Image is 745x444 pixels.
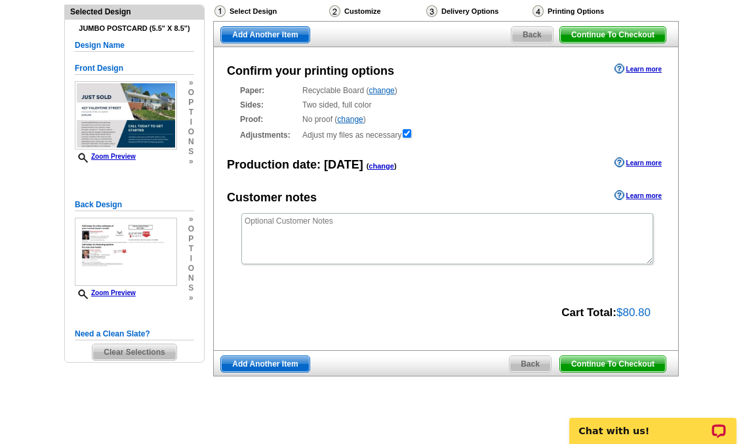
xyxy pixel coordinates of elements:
a: Add Another Item [220,355,310,373]
span: Continue To Checkout [560,356,666,372]
span: t [188,244,194,254]
span: Back [510,356,551,372]
span: [DATE] [324,158,363,171]
strong: Paper: [240,85,298,96]
img: small-thumb.jpg [75,218,177,286]
span: i [188,117,194,127]
span: » [188,157,194,167]
a: Back [509,355,552,373]
span: t [188,108,194,117]
div: Recyclable Board ( ) [240,85,652,96]
span: Add Another Item [221,356,309,372]
span: o [188,224,194,234]
span: » [188,214,194,224]
span: Continue To Checkout [560,27,666,43]
span: n [188,137,194,147]
span: $80.80 [616,306,651,319]
h5: Need a Clean Slate? [75,328,194,340]
span: p [188,98,194,108]
span: o [188,88,194,98]
div: Confirm your printing options [227,62,394,80]
strong: Proof: [240,113,298,125]
a: change [369,162,394,170]
a: Add Another Item [220,26,310,43]
span: o [188,127,194,137]
div: Customer notes [227,189,317,207]
img: Customize [329,5,340,17]
h5: Design Name [75,39,194,52]
span: o [188,264,194,273]
span: i [188,254,194,264]
span: p [188,234,194,244]
span: s [188,283,194,293]
a: change [337,115,363,124]
strong: Cart Total: [561,306,616,319]
div: Selected Design [65,5,204,18]
span: » [188,293,194,303]
span: ( ) [367,162,397,170]
img: Delivery Options [426,5,437,17]
img: Select Design [214,5,226,17]
a: Learn more [614,157,662,168]
div: Printing Options [531,5,646,21]
img: small-thumb.jpg [75,81,177,150]
div: Production date: [227,156,397,174]
strong: Adjustments: [240,129,298,141]
div: Delivery Options [425,5,531,21]
span: s [188,147,194,157]
a: Back [511,26,554,43]
span: n [188,273,194,283]
h5: Back Design [75,199,194,211]
div: Adjust my files as necessary [240,128,652,141]
div: Two sided, full color [240,99,652,111]
div: Select Design [213,5,328,21]
div: Customize [328,5,425,18]
a: Zoom Preview [75,153,136,160]
a: Learn more [614,64,662,74]
span: » [188,78,194,88]
strong: Sides: [240,99,298,111]
span: Clear Selections [92,344,176,360]
div: No proof ( ) [240,113,652,125]
h5: Front Design [75,62,194,75]
img: Printing Options & Summary [533,5,544,17]
a: Zoom Preview [75,289,136,296]
span: Back [512,27,553,43]
h4: Jumbo Postcard (5.5" x 8.5") [75,24,194,33]
span: Add Another Item [221,27,309,43]
a: Learn more [614,190,662,201]
iframe: LiveChat chat widget [561,403,745,444]
a: change [369,86,394,95]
